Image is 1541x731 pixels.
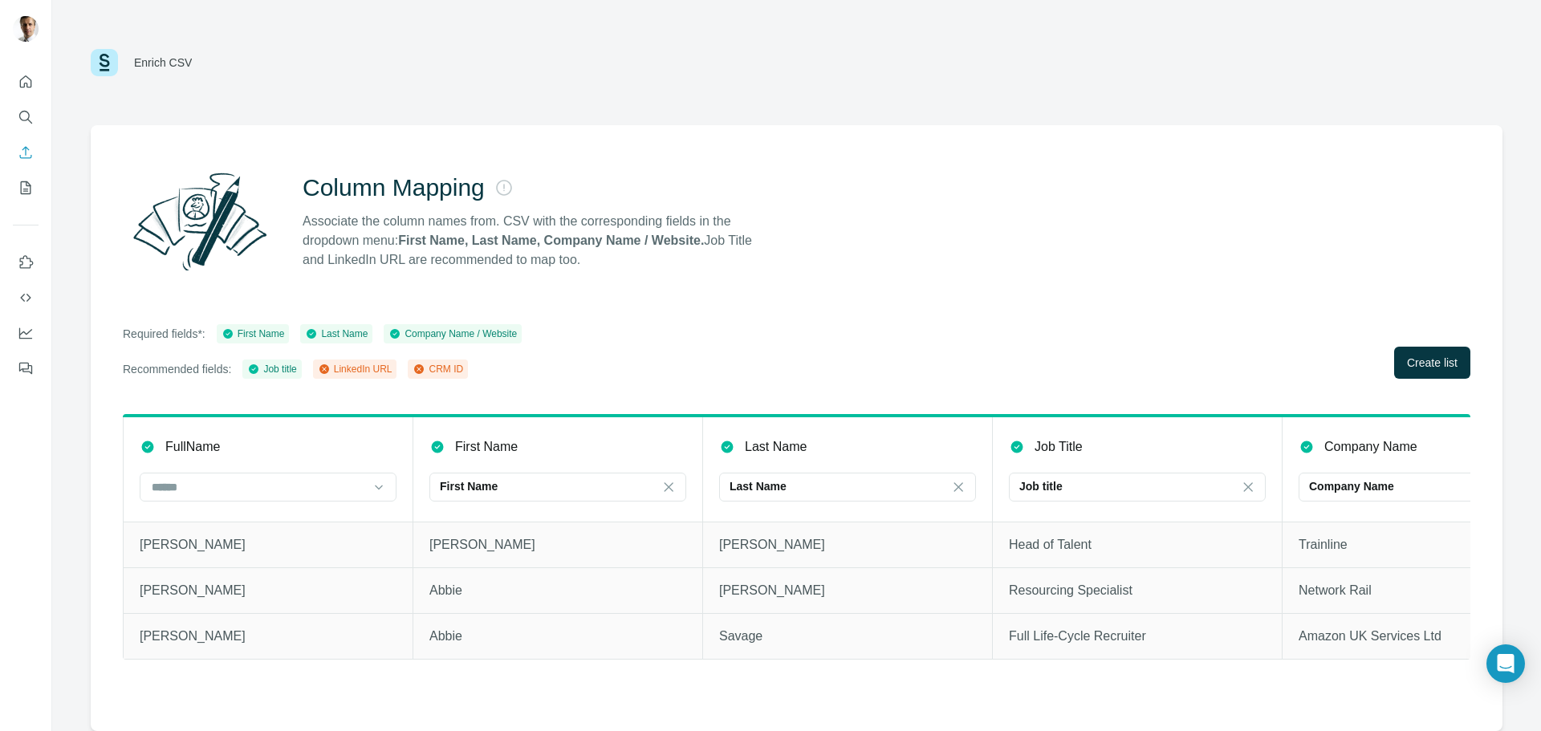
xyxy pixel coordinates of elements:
p: Last Name [730,478,787,494]
p: Head of Talent [1009,535,1266,554]
p: Savage [719,627,976,646]
button: Search [13,103,39,132]
p: Job title [1019,478,1063,494]
p: Company Name [1309,478,1394,494]
p: Company Name [1324,437,1417,457]
button: My lists [13,173,39,202]
div: LinkedIn URL [318,362,392,376]
p: [PERSON_NAME] [140,627,396,646]
button: Use Surfe API [13,283,39,312]
p: First Name [440,478,498,494]
div: Job title [247,362,296,376]
img: Avatar [13,16,39,42]
button: Dashboard [13,319,39,347]
p: Resourcing Specialist [1009,581,1266,600]
p: [PERSON_NAME] [140,535,396,554]
div: Last Name [305,327,368,341]
div: Open Intercom Messenger [1486,644,1525,683]
p: Abbie [429,581,686,600]
p: Recommended fields: [123,361,231,377]
button: Quick start [13,67,39,96]
h2: Column Mapping [303,173,485,202]
button: Create list [1394,347,1470,379]
div: First Name [222,327,285,341]
p: First Name [455,437,518,457]
p: [PERSON_NAME] [140,581,396,600]
button: Enrich CSV [13,138,39,167]
img: Surfe Illustration - Column Mapping [123,164,277,279]
img: Surfe Logo [91,49,118,76]
button: Use Surfe on LinkedIn [13,248,39,277]
p: Last Name [745,437,807,457]
p: Required fields*: [123,326,205,342]
p: Associate the column names from. CSV with the corresponding fields in the dropdown menu: Job Titl... [303,212,766,270]
p: FullName [165,437,220,457]
strong: First Name, Last Name, Company Name / Website. [398,234,704,247]
p: Abbie [429,627,686,646]
div: CRM ID [413,362,463,376]
button: Feedback [13,354,39,383]
p: Job Title [1035,437,1083,457]
span: Create list [1407,355,1458,371]
p: [PERSON_NAME] [719,535,976,554]
p: [PERSON_NAME] [429,535,686,554]
p: [PERSON_NAME] [719,581,976,600]
div: Enrich CSV [134,55,192,71]
p: Full Life-Cycle Recruiter [1009,627,1266,646]
div: Company Name / Website [388,327,517,341]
